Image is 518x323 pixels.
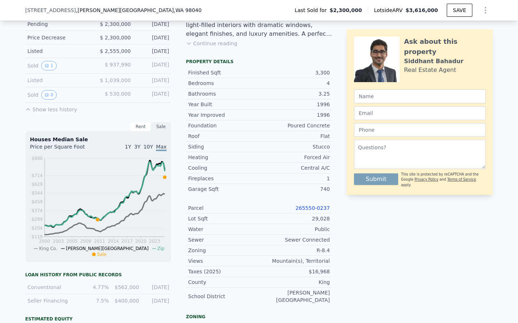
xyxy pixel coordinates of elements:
[137,61,169,70] div: [DATE]
[259,289,330,304] div: [PERSON_NAME][GEOGRAPHIC_DATA]
[31,226,43,231] tspan: $204
[259,164,330,172] div: Central A/C
[100,35,131,41] span: $ 2,300,000
[188,268,259,275] div: Taxes (2025)
[188,236,259,243] div: Sewer
[447,4,472,17] button: SAVE
[188,185,259,193] div: Garage Sqft
[149,239,160,244] tspan: 2023
[374,7,405,14] span: Lotside ARV
[31,199,43,204] tspan: $459
[94,239,105,244] tspan: 2011
[144,297,169,304] div: [DATE]
[25,316,171,322] div: Estimated Equity
[66,239,78,244] tspan: 2005
[27,297,79,304] div: Seller Financing
[135,239,146,244] tspan: 2020
[31,208,43,213] tspan: $374
[259,257,330,265] div: Mountain(s), Territorial
[83,284,109,291] div: 4.77%
[188,215,259,222] div: Lot Sqft
[25,7,76,14] span: [STREET_ADDRESS]
[188,154,259,161] div: Heating
[39,246,57,251] span: King Co.
[137,90,169,100] div: [DATE]
[41,90,57,100] button: View historical data
[259,226,330,233] div: Public
[27,61,92,70] div: Sold
[188,257,259,265] div: Views
[354,123,485,137] input: Phone
[188,278,259,286] div: County
[130,122,151,131] div: Rent
[404,57,464,66] div: Siddhant Bahadur
[174,7,202,13] span: , WA 98040
[100,48,131,54] span: $ 2,555,000
[186,40,237,47] button: Continue reading
[80,239,92,244] tspan: 2008
[186,59,332,65] div: Property details
[76,7,202,14] span: , [PERSON_NAME][GEOGRAPHIC_DATA]
[259,175,330,182] div: 1
[259,236,330,243] div: Sewer Connected
[151,122,171,131] div: Sale
[113,284,139,291] div: $562,000
[188,175,259,182] div: Fireplaces
[30,136,167,143] div: Houses Median Sale
[31,182,43,187] tspan: $629
[100,21,131,27] span: $ 2,300,000
[259,143,330,150] div: Stucco
[156,144,167,151] span: Max
[259,122,330,129] div: Poured Concrete
[31,234,43,239] tspan: $119
[53,239,64,244] tspan: 2003
[113,297,139,304] div: $400,000
[259,247,330,254] div: R-8.4
[259,80,330,87] div: 4
[144,284,169,291] div: [DATE]
[108,239,119,244] tspan: 2014
[25,103,77,113] button: Show less history
[259,154,330,161] div: Forced Air
[188,204,259,212] div: Parcel
[137,20,169,28] div: [DATE]
[66,246,149,251] span: [PERSON_NAME][GEOGRAPHIC_DATA]
[97,252,107,257] span: Sale
[259,132,330,140] div: Flat
[188,101,259,108] div: Year Built
[415,177,438,181] a: Privacy Policy
[401,172,485,188] div: This site is protected by reCAPTCHA and the Google and apply.
[105,91,131,97] span: $ 530,000
[259,215,330,222] div: 29,028
[354,173,398,185] button: Submit
[27,77,92,84] div: Listed
[188,69,259,76] div: Finished Sqft
[31,156,43,161] tspan: $880
[137,34,169,41] div: [DATE]
[105,62,131,68] span: $ 937,990
[295,7,330,14] span: Last Sold for
[259,111,330,119] div: 1996
[41,61,57,70] button: View historical data
[188,122,259,129] div: Foundation
[404,66,456,74] div: Real Estate Agent
[330,7,362,14] span: $2,300,000
[188,293,259,300] div: School District
[296,205,330,211] a: 265550-0237
[188,164,259,172] div: Cooling
[259,101,330,108] div: 1996
[259,90,330,97] div: 3.25
[31,173,43,178] tspan: $714
[188,80,259,87] div: Bedrooms
[188,247,259,254] div: Zoning
[144,144,153,150] span: 10Y
[27,20,92,28] div: Pending
[259,278,330,286] div: King
[31,217,43,222] tspan: $289
[447,177,476,181] a: Terms of Service
[27,90,92,100] div: Sold
[137,47,169,55] div: [DATE]
[27,34,92,41] div: Price Decrease
[405,7,438,13] span: $3,616,000
[83,297,109,304] div: 7.5%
